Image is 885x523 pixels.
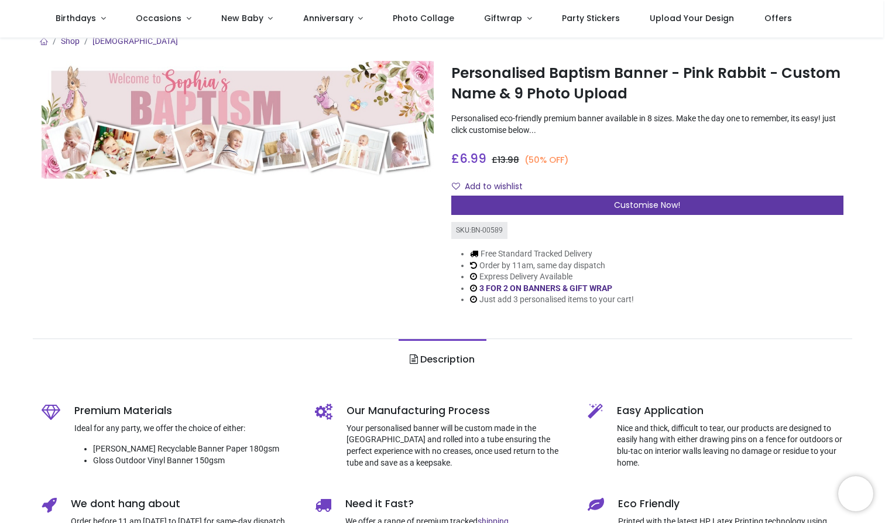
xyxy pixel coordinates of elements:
[451,177,533,197] button: Add to wishlistAdd to wishlist
[452,182,460,190] i: Add to wishlist
[479,283,612,293] a: 3 FOR 2 ON BANNERS & GIFT WRAP
[303,12,354,24] span: Anniversary
[74,404,297,418] h5: Premium Materials
[136,12,181,24] span: Occasions
[617,423,843,469] p: Nice and thick, difficult to tear, our products are designed to easily hang with either drawing p...
[470,271,634,283] li: Express Delivery Available
[92,36,178,46] a: [DEMOGRAPHIC_DATA]
[74,423,297,435] p: Ideal for any party, we offer the choice of either:
[71,497,297,511] h5: We dont hang about
[524,154,569,166] small: (50% OFF)
[617,404,843,418] h5: Easy Application
[399,339,486,380] a: Description
[764,12,792,24] span: Offers
[451,113,843,136] p: Personalised eco-friendly premium banner available in 8 sizes. Make the day one to remember, its ...
[61,36,80,46] a: Shop
[650,12,734,24] span: Upload Your Design
[470,294,634,306] li: Just add 3 personalised items to your cart!
[451,222,507,239] div: SKU: BN-00589
[470,260,634,272] li: Order by 11am, same day dispatch
[347,404,571,418] h5: Our Manufacturing Process
[470,248,634,260] li: Free Standard Tracked Delivery
[614,199,680,211] span: Customise Now!
[93,455,297,467] li: Gloss Outdoor Vinyl Banner 150gsm
[618,497,843,511] h5: Eco Friendly
[459,150,486,167] span: 6.99
[393,12,454,24] span: Photo Collage
[451,150,486,167] span: £
[484,12,522,24] span: Giftwrap
[42,61,434,179] img: Personalised Baptism Banner - Pink Rabbit - Custom Name & 9 Photo Upload
[347,423,571,469] p: Your personalised banner will be custom made in the [GEOGRAPHIC_DATA] and rolled into a tube ensu...
[221,12,263,24] span: New Baby
[498,154,519,166] span: 13.98
[93,443,297,455] li: [PERSON_NAME] Recyclable Banner Paper 180gsm
[492,154,519,166] span: £
[451,63,843,104] h1: Personalised Baptism Banner - Pink Rabbit - Custom Name & 9 Photo Upload
[56,12,96,24] span: Birthdays
[345,497,571,511] h5: Need it Fast?
[838,476,873,511] iframe: Brevo live chat
[562,12,620,24] span: Party Stickers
